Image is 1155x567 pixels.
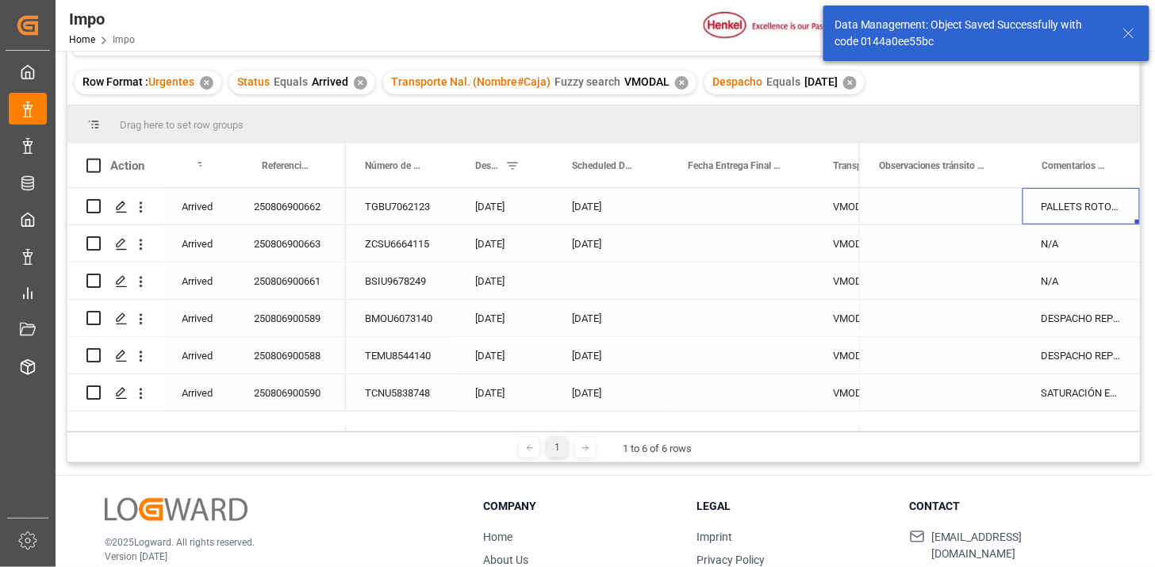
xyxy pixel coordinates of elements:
span: Comentarios Contenedor [1042,160,1107,171]
p: © 2025 Logward. All rights reserved. [105,535,444,550]
img: Henkel%20logo.jpg_1689854090.jpg [704,12,837,40]
span: Transporte Nal. (Nombre#Caja) [833,160,888,171]
div: SATURACIÓN EN TERMINAL [1023,374,1140,411]
a: Imprint [696,531,732,543]
h3: Company [484,498,677,515]
div: Impo [69,7,135,31]
img: Logward Logo [105,498,247,521]
a: About Us [484,554,529,566]
div: [DATE] [553,337,669,374]
div: BSIU9678249 [346,262,456,299]
div: PALLETS ROTOS, DOBLADOS, CARGA LADEADA, SE REACONDICIONA [1023,188,1140,224]
h3: Contact [910,498,1103,515]
span: Número de Contenedor [365,160,423,171]
div: ✕ [354,76,367,90]
span: Fecha Entrega Final en [GEOGRAPHIC_DATA] [688,160,781,171]
a: Privacy Policy [696,554,765,566]
div: [DATE] [456,262,553,299]
span: Despacho [712,75,762,88]
div: [DATE] [456,300,553,336]
div: 250806900590 [235,374,346,411]
span: Drag here to set row groups [120,119,244,131]
div: [DATE] [456,337,553,374]
span: Referencia Leschaco [262,160,313,171]
div: Press SPACE to select this row. [859,374,1140,412]
div: ✕ [675,76,689,90]
div: DESPACHO REPROGRAMADO POR CONTENEDOR NO POSICIONADO (FECHA INICIAL 08.08), SE GENERA FLETE EN FALSO [1023,337,1140,374]
span: Equals [766,75,800,88]
div: 250806900661 [235,262,346,299]
a: Home [69,34,95,45]
div: Action [110,159,144,173]
div: TEMU8544140 [346,337,456,374]
div: Arrived [163,188,235,224]
div: Press SPACE to select this row. [859,337,1140,374]
div: TGBU7062123 [346,188,456,224]
div: Press SPACE to select this row. [67,225,346,262]
div: N/A [1023,262,1140,299]
span: Status [237,75,270,88]
div: Press SPACE to select this row. [859,188,1140,225]
div: ✕ [843,76,857,90]
div: [DATE] [553,225,669,262]
div: DESPACHO REPROGRAMADO POR CONTENEDOR NO POSICIONADO (FECHA INICIAL 08.08), SE GENERA FLETE EN FALSO [1023,300,1140,336]
div: 250806900588 [235,337,346,374]
div: Arrived [163,374,235,411]
div: 250806900663 [235,225,346,262]
div: VMODAL / ROFE [814,300,942,336]
div: 250806900589 [235,300,346,336]
div: Press SPACE to select this row. [67,374,346,412]
span: Row Format : [82,75,148,88]
div: VMODAL / ROFE [814,337,942,374]
a: Home [484,531,513,543]
div: Press SPACE to select this row. [859,300,1140,337]
span: Equals [274,75,308,88]
div: [DATE] [553,300,669,336]
div: VMODAL / ROFE [814,262,942,299]
div: 1 to 6 of 6 rows [623,441,692,457]
div: Press SPACE to select this row. [859,262,1140,300]
span: Urgentes [148,75,194,88]
div: Press SPACE to select this row. [67,262,346,300]
div: ZCSU6664115 [346,225,456,262]
p: Version [DATE] [105,550,444,564]
span: Scheduled Delivery Date [572,160,635,171]
div: [DATE] [456,374,553,411]
div: VMODAL / ROFE [814,225,942,262]
div: Arrived [163,225,235,262]
div: 1 [547,438,567,458]
span: Arrived [312,75,348,88]
div: 250806900662 [235,188,346,224]
div: Press SPACE to select this row. [67,337,346,374]
div: Arrived [163,300,235,336]
div: BMOU6073140 [346,300,456,336]
div: [DATE] [456,225,553,262]
div: TCNU5838748 [346,374,456,411]
div: ✕ [200,76,213,90]
div: N/A [1023,225,1140,262]
div: [DATE] [553,188,669,224]
div: Arrived [163,337,235,374]
div: [DATE] [553,374,669,411]
div: Press SPACE to select this row. [67,300,346,337]
div: VMODAL / ROFE [814,188,942,224]
div: Press SPACE to select this row. [67,188,346,225]
div: Press SPACE to select this row. [859,225,1140,262]
span: [DATE] [804,75,838,88]
span: VMODAL [624,75,670,88]
span: [EMAIL_ADDRESS][DOMAIN_NAME] [931,529,1103,562]
div: Data Management: Object Saved Successfully with code 0144a0ee55bc [835,17,1107,50]
span: Transporte Nal. (Nombre#Caja) [391,75,551,88]
span: Despacho [475,160,499,171]
div: Arrived [163,262,235,299]
h3: Legal [696,498,889,515]
span: Fuzzy search [554,75,620,88]
div: [DATE] [456,188,553,224]
div: VMODAL / ROFE [814,374,942,411]
span: Observaciones tránsito última milla [879,160,990,171]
